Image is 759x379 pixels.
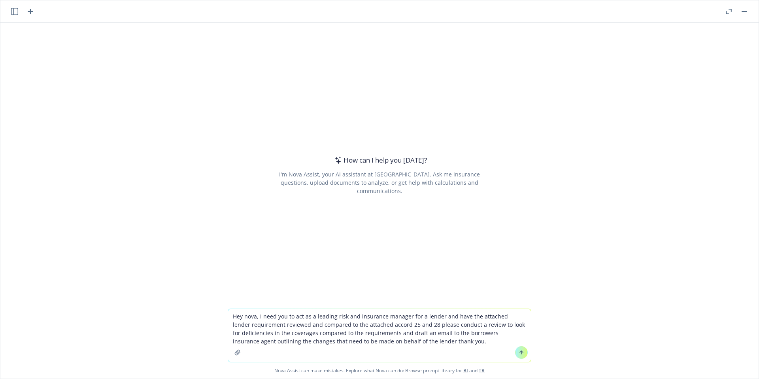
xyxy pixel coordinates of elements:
[268,170,491,195] div: I'm Nova Assist, your AI assistant at [GEOGRAPHIC_DATA]. Ask me insurance questions, upload docum...
[332,155,427,165] div: How can I help you [DATE]?
[228,309,531,362] textarea: Hey nova, I need you to act as a leading risk and insurance manager for a lender and have the att...
[463,367,468,374] a: BI
[4,362,755,379] span: Nova Assist can make mistakes. Explore what Nova can do: Browse prompt library for and
[479,367,485,374] a: TR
